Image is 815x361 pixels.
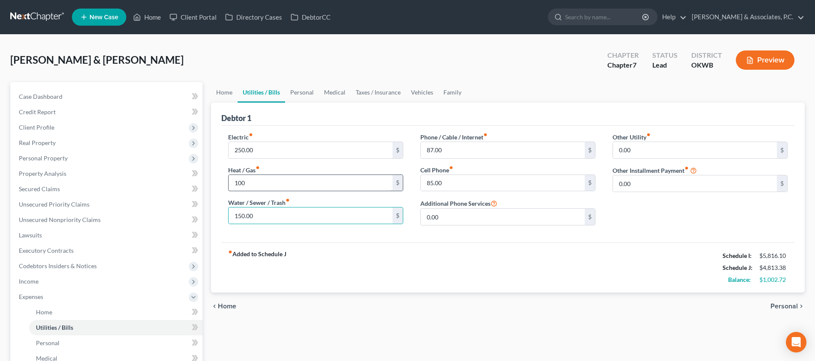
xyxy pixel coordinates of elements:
[228,166,260,175] label: Heat / Gas
[249,133,253,137] i: fiber_manual_record
[211,303,218,310] i: chevron_left
[633,61,637,69] span: 7
[19,247,74,254] span: Executory Contracts
[19,93,62,100] span: Case Dashboard
[228,198,290,207] label: Water / Sewer / Trash
[12,228,202,243] a: Lawsuits
[229,142,393,158] input: --
[421,209,585,225] input: --
[12,166,202,181] a: Property Analysis
[770,303,805,310] button: Personal chevron_right
[691,60,722,70] div: OKWB
[759,252,788,260] div: $5,816.10
[286,9,335,25] a: DebtorCC
[89,14,118,21] span: New Case
[12,197,202,212] a: Unsecured Priority Claims
[798,303,805,310] i: chevron_right
[256,166,260,170] i: fiber_manual_record
[420,198,497,208] label: Additional Phone Services
[393,175,403,191] div: $
[29,335,202,351] a: Personal
[12,104,202,120] a: Credit Report
[19,293,43,300] span: Expenses
[723,264,753,271] strong: Schedule J:
[129,9,165,25] a: Home
[36,324,73,331] span: Utilities / Bills
[228,250,232,254] i: fiber_manual_record
[229,207,393,224] input: --
[652,60,678,70] div: Lead
[777,175,787,192] div: $
[585,209,595,225] div: $
[393,207,403,224] div: $
[728,276,751,283] strong: Balance:
[12,212,202,228] a: Unsecured Nonpriority Claims
[420,166,453,175] label: Cell Phone
[319,82,351,103] a: Medical
[36,308,52,316] span: Home
[770,303,798,310] span: Personal
[691,50,722,60] div: District
[221,9,286,25] a: Directory Cases
[449,166,453,170] i: fiber_manual_record
[585,175,595,191] div: $
[19,262,97,269] span: Codebtors Insiders & Notices
[19,170,66,177] span: Property Analysis
[613,142,777,158] input: --
[658,9,687,25] a: Help
[19,154,68,162] span: Personal Property
[228,133,253,142] label: Electric
[393,142,403,158] div: $
[19,139,56,146] span: Real Property
[646,133,651,137] i: fiber_manual_record
[438,82,467,103] a: Family
[613,133,651,142] label: Other Utility
[723,252,752,259] strong: Schedule I:
[565,9,643,25] input: Search by name...
[351,82,406,103] a: Taxes / Insurance
[238,82,285,103] a: Utilities / Bills
[420,133,488,142] label: Phone / Cable / Internet
[652,50,678,60] div: Status
[19,231,42,239] span: Lawsuits
[613,175,777,192] input: --
[285,82,319,103] a: Personal
[687,9,804,25] a: [PERSON_NAME] & Associates, P.C.
[736,50,794,70] button: Preview
[684,166,689,170] i: fiber_manual_record
[421,175,585,191] input: --
[19,185,60,192] span: Secured Claims
[12,243,202,258] a: Executory Contracts
[613,166,689,175] label: Other Installment Payment
[218,303,236,310] span: Home
[483,133,488,137] i: fiber_manual_record
[406,82,438,103] a: Vehicles
[12,181,202,197] a: Secured Claims
[228,250,286,286] strong: Added to Schedule J
[607,50,639,60] div: Chapter
[19,278,39,285] span: Income
[221,113,251,123] div: Debtor 1
[286,198,290,202] i: fiber_manual_record
[229,175,393,191] input: --
[19,201,89,208] span: Unsecured Priority Claims
[211,82,238,103] a: Home
[19,124,54,131] span: Client Profile
[585,142,595,158] div: $
[759,275,788,284] div: $1,002.72
[29,320,202,335] a: Utilities / Bills
[786,332,806,352] div: Open Intercom Messenger
[421,142,585,158] input: --
[777,142,787,158] div: $
[165,9,221,25] a: Client Portal
[19,108,56,115] span: Credit Report
[12,89,202,104] a: Case Dashboard
[10,53,184,66] span: [PERSON_NAME] & [PERSON_NAME]
[759,263,788,272] div: $4,813.38
[607,60,639,70] div: Chapter
[19,216,101,223] span: Unsecured Nonpriority Claims
[29,305,202,320] a: Home
[211,303,236,310] button: chevron_left Home
[36,339,59,346] span: Personal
